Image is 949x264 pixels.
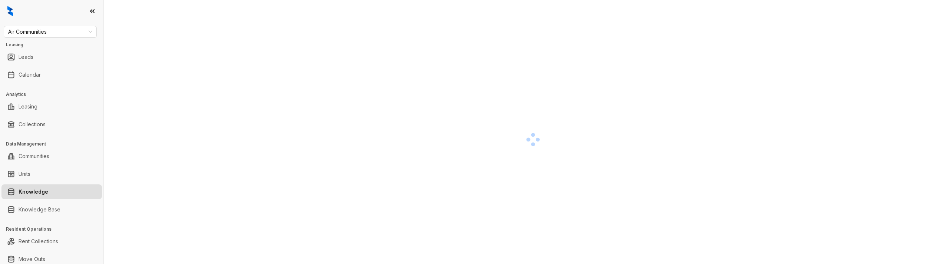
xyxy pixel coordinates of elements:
a: Calendar [19,67,41,82]
h3: Resident Operations [6,226,103,233]
li: Leasing [1,99,102,114]
a: Rent Collections [19,234,58,249]
span: Air Communities [8,26,92,37]
a: Leads [19,50,33,64]
a: Units [19,167,30,181]
li: Knowledge Base [1,202,102,217]
a: Leasing [19,99,37,114]
img: logo [7,6,13,16]
h3: Data Management [6,141,103,147]
h3: Analytics [6,91,103,98]
li: Units [1,167,102,181]
li: Calendar [1,67,102,82]
a: Communities [19,149,49,164]
li: Leads [1,50,102,64]
h3: Leasing [6,41,103,48]
li: Knowledge [1,184,102,199]
a: Knowledge [19,184,48,199]
li: Rent Collections [1,234,102,249]
a: Collections [19,117,46,132]
a: Knowledge Base [19,202,60,217]
li: Communities [1,149,102,164]
li: Collections [1,117,102,132]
